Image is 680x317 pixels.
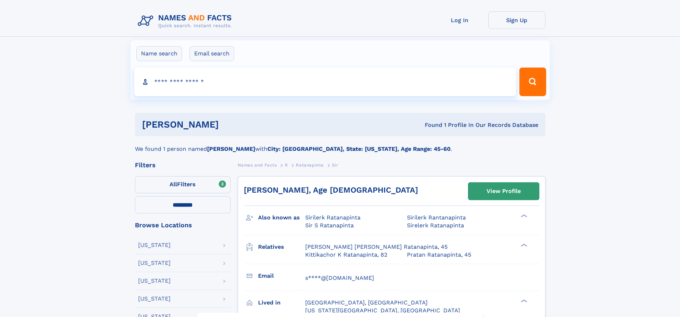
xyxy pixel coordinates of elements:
[258,212,305,224] h3: Also known as
[431,11,488,29] a: Log In
[238,160,277,169] a: Names and Facts
[138,260,171,266] div: [US_STATE]
[138,242,171,248] div: [US_STATE]
[142,120,322,129] h1: [PERSON_NAME]
[135,222,231,228] div: Browse Locations
[407,251,471,259] a: Pratan Ratanapinta, 45
[135,162,231,168] div: Filters
[285,163,288,168] span: R
[258,241,305,253] h3: Relatives
[322,121,538,129] div: Found 1 Profile In Our Records Database
[305,299,428,306] span: [GEOGRAPHIC_DATA], [GEOGRAPHIC_DATA]
[296,160,324,169] a: Ratanapinta
[267,145,450,152] b: City: [GEOGRAPHIC_DATA], State: [US_STATE], Age Range: 45-60
[285,160,288,169] a: R
[135,136,545,153] div: We found 1 person named with .
[136,46,182,61] label: Name search
[407,222,464,229] span: Sirelerk Ratanapinta
[170,181,177,188] span: All
[244,185,418,194] a: [PERSON_NAME], Age [DEMOGRAPHIC_DATA]
[519,298,528,303] div: ❯
[519,214,528,218] div: ❯
[305,307,460,314] span: [US_STATE][GEOGRAPHIC_DATA], [GEOGRAPHIC_DATA]
[207,145,255,152] b: [PERSON_NAME]
[305,214,361,221] span: Sirilerk Ratanapinta
[258,297,305,309] h3: Lived in
[332,163,338,168] span: Sir
[258,270,305,282] h3: Email
[519,68,546,96] button: Search Button
[487,183,521,199] div: View Profile
[407,214,466,221] span: Sirilerk Rantanapinta
[134,68,517,96] input: search input
[135,176,231,193] label: Filters
[305,222,354,229] span: Sir S Ratanapinta
[296,163,324,168] span: Ratanapinta
[305,251,387,259] a: Kittikachor K Ratanapinta, 82
[468,183,539,200] a: View Profile
[138,296,171,302] div: [US_STATE]
[488,11,545,29] a: Sign Up
[138,278,171,284] div: [US_STATE]
[305,243,448,251] a: [PERSON_NAME] [PERSON_NAME] Ratanapinta, 45
[519,243,528,247] div: ❯
[190,46,234,61] label: Email search
[135,11,238,31] img: Logo Names and Facts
